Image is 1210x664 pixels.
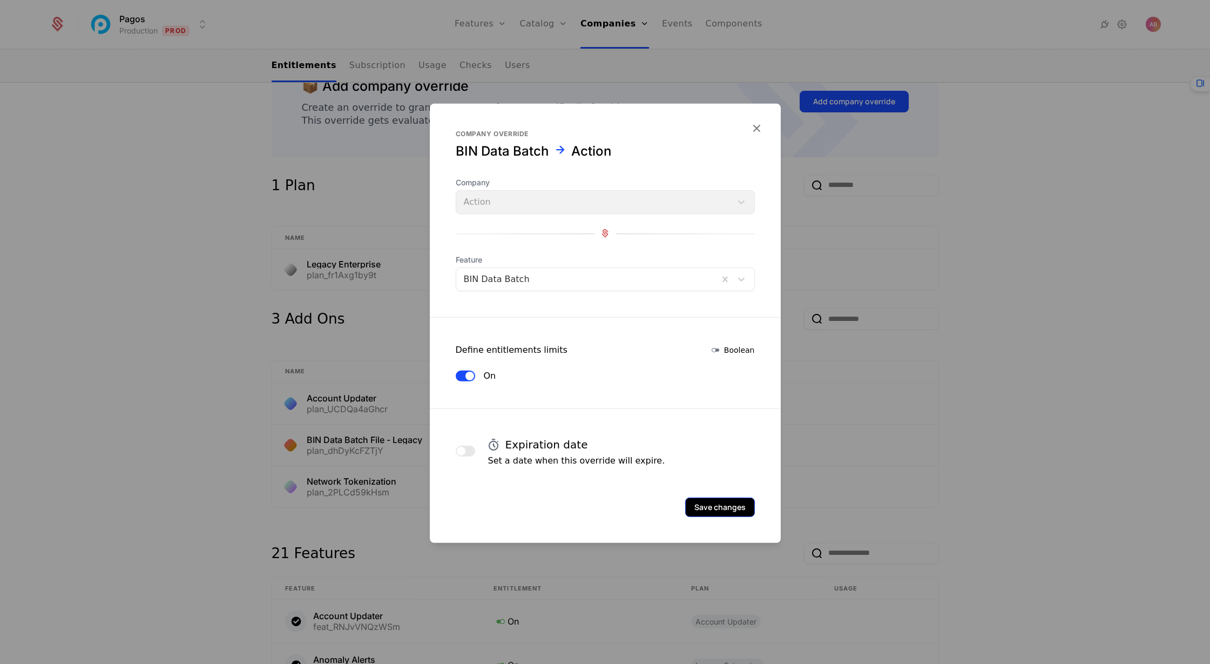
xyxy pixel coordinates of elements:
[505,437,588,452] h4: Expiration date
[571,142,611,159] div: Action
[456,254,755,265] span: Feature
[456,177,755,187] span: Company
[488,454,665,467] p: Set a date when this override will expire.
[724,344,755,355] span: Boolean
[456,129,755,138] div: Company override
[456,343,567,356] div: Define entitlements limits
[456,142,549,159] div: BIN Data Batch
[484,369,496,382] label: On
[685,497,755,517] button: Save changes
